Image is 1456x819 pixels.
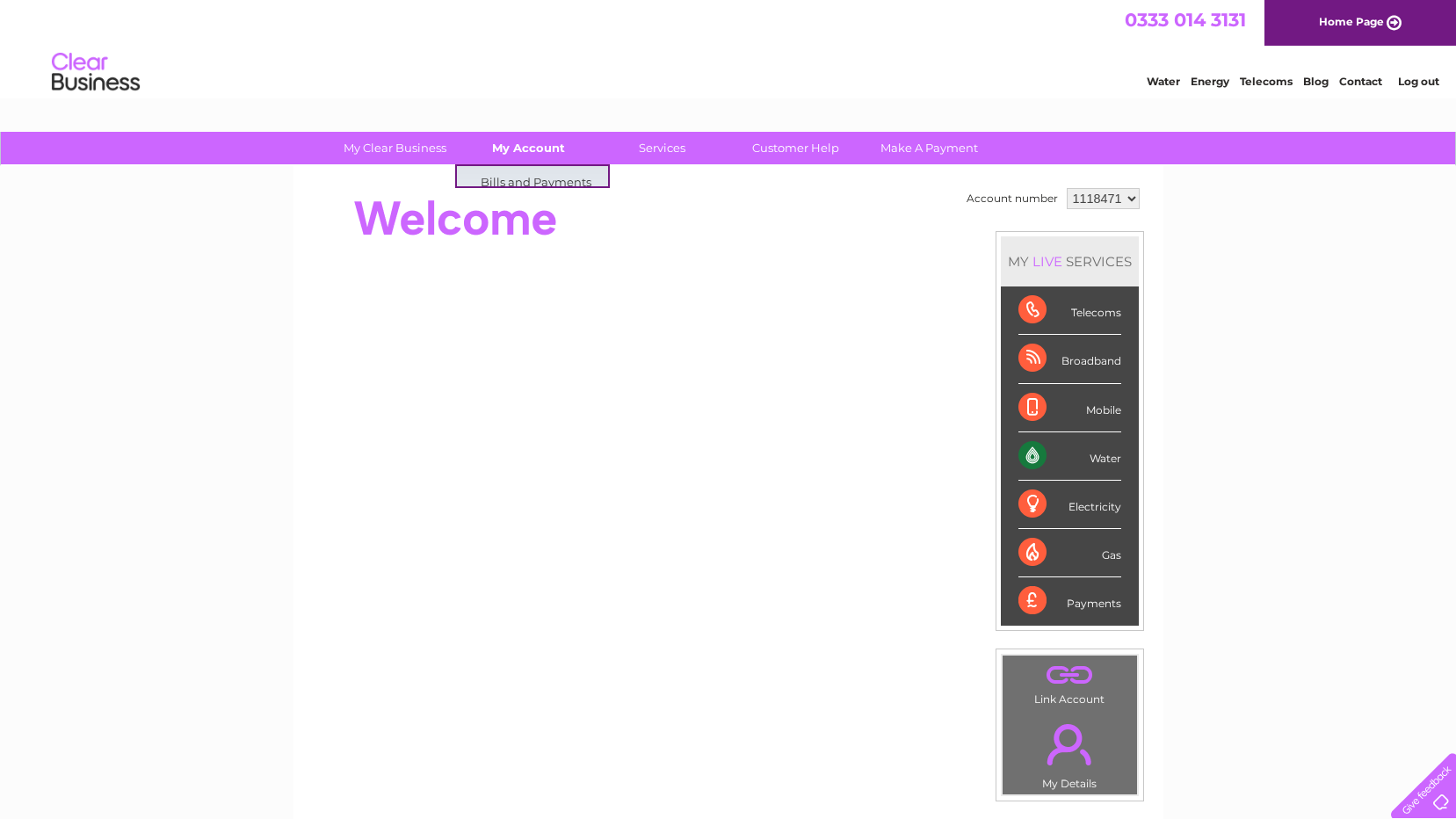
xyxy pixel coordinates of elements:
[1018,432,1121,481] div: Water
[1147,75,1180,88] a: Water
[1018,481,1121,529] div: Electricity
[857,132,1002,164] a: Make A Payment
[1018,335,1121,383] div: Broadband
[1018,529,1121,577] div: Gas
[1002,709,1138,795] td: My Details
[51,46,141,99] img: logo.png
[590,132,735,164] a: Services
[1001,236,1139,286] div: MY SERVICES
[1007,660,1133,691] a: .
[1191,75,1229,88] a: Energy
[1398,75,1439,88] a: Log out
[1240,75,1293,88] a: Telecoms
[314,10,1144,85] div: Clear Business is a trading name of Verastar Limited (registered in [GEOGRAPHIC_DATA] No. 3667643...
[463,166,608,201] a: Bills and Payments
[1029,253,1066,270] div: LIVE
[322,132,467,164] a: My Clear Business
[1007,714,1133,775] a: .
[1018,286,1121,335] div: Telecoms
[1018,384,1121,432] div: Mobile
[962,184,1062,214] td: Account number
[1303,75,1329,88] a: Blog
[1018,577,1121,625] div: Payments
[1002,655,1138,710] td: Link Account
[1339,75,1382,88] a: Contact
[456,132,601,164] a: My Account
[1125,9,1246,31] a: 0333 014 3131
[723,132,868,164] a: Customer Help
